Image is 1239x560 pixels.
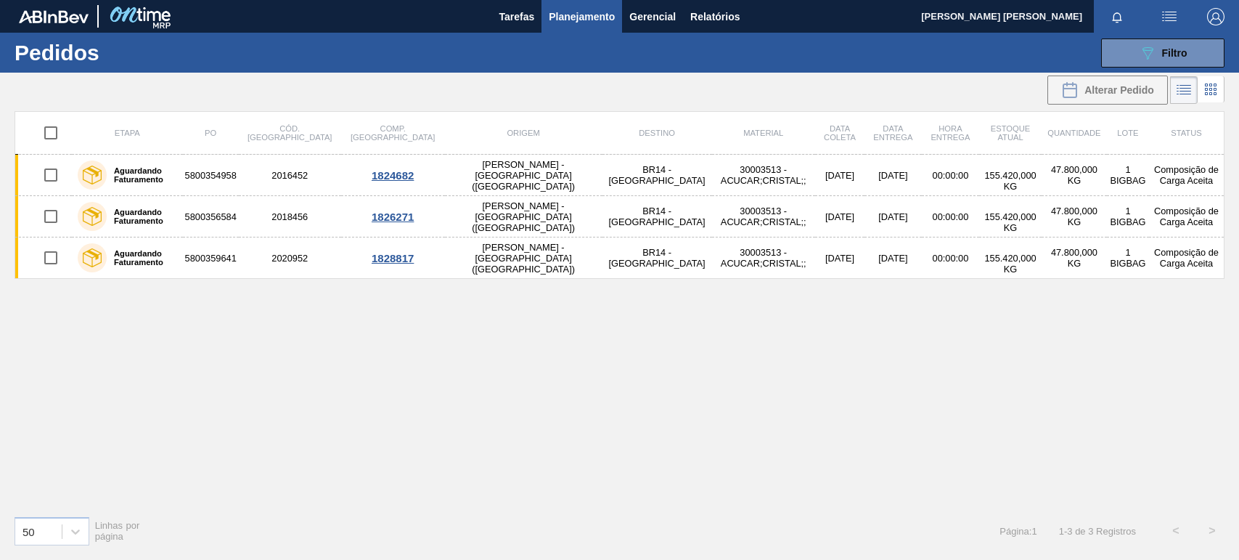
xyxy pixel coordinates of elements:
[864,196,921,238] td: [DATE]
[107,166,177,184] label: Aguardando Faturamento
[815,238,864,279] td: [DATE]
[984,170,1036,192] span: 155.420,000 KG
[1047,76,1168,105] div: Alterar Pedido
[629,8,676,25] span: Gerencial
[991,124,1031,142] span: Estoque atual
[183,155,239,196] td: 5800354958
[1107,238,1149,279] td: 1 BIGBAG
[1158,513,1194,549] button: <
[690,8,740,25] span: Relatórios
[873,124,912,142] span: Data entrega
[248,124,332,142] span: Cód. [GEOGRAPHIC_DATA]
[922,196,980,238] td: 00:00:00
[1047,129,1100,137] span: Quantidade
[1149,238,1224,279] td: Composição de Carga Aceita
[15,155,1224,196] a: Aguardando Faturamento58003549582016452[PERSON_NAME] - [GEOGRAPHIC_DATA] ([GEOGRAPHIC_DATA])BR14 ...
[712,155,815,196] td: 30003513 - ACUCAR;CRISTAL;;
[107,208,177,225] label: Aguardando Faturamento
[1094,7,1140,27] button: Notificações
[1207,8,1224,25] img: Logout
[343,169,443,182] div: 1824682
[1107,155,1149,196] td: 1 BIGBAG
[15,196,1224,238] a: Aguardando Faturamento58003565842018456[PERSON_NAME] - [GEOGRAPHIC_DATA] ([GEOGRAPHIC_DATA])BR14 ...
[602,155,712,196] td: BR14 - [GEOGRAPHIC_DATA]
[445,238,602,279] td: [PERSON_NAME] - [GEOGRAPHIC_DATA] ([GEOGRAPHIC_DATA])
[343,211,443,223] div: 1826271
[15,238,1224,279] a: Aguardando Faturamento58003596412020952[PERSON_NAME] - [GEOGRAPHIC_DATA] ([GEOGRAPHIC_DATA])BR14 ...
[1198,76,1224,104] div: Visão em Cards
[999,526,1036,537] span: Página : 1
[1149,196,1224,238] td: Composição de Carga Aceita
[183,238,239,279] td: 5800359641
[1170,76,1198,104] div: Visão em Lista
[639,129,675,137] span: Destino
[1194,513,1230,549] button: >
[984,253,1036,275] span: 155.420,000 KG
[922,238,980,279] td: 00:00:00
[183,196,239,238] td: 5800356584
[1162,47,1187,59] span: Filtro
[239,238,341,279] td: 2020952
[1117,129,1138,137] span: Lote
[1101,38,1224,68] button: Filtro
[864,155,921,196] td: [DATE]
[15,44,227,61] h1: Pedidos
[1161,8,1178,25] img: userActions
[984,211,1036,233] span: 155.420,000 KG
[824,124,856,142] span: Data coleta
[507,129,539,137] span: Origem
[922,155,980,196] td: 00:00:00
[239,196,341,238] td: 2018456
[1059,526,1136,537] span: 1 - 3 de 3 Registros
[1042,155,1107,196] td: 47.800,000 KG
[931,124,970,142] span: Hora Entrega
[23,525,35,537] div: 50
[1107,196,1149,238] td: 1 BIGBAG
[115,129,140,137] span: Etapa
[712,196,815,238] td: 30003513 - ACUCAR;CRISTAL;;
[602,196,712,238] td: BR14 - [GEOGRAPHIC_DATA]
[205,129,216,137] span: PO
[1084,84,1154,96] span: Alterar Pedido
[712,238,815,279] td: 30003513 - ACUCAR;CRISTAL;;
[445,155,602,196] td: [PERSON_NAME] - [GEOGRAPHIC_DATA] ([GEOGRAPHIC_DATA])
[239,155,341,196] td: 2016452
[1171,129,1201,137] span: Status
[343,252,443,264] div: 1828817
[602,238,712,279] td: BR14 - [GEOGRAPHIC_DATA]
[19,10,89,23] img: TNhmsLtSVTkK8tSr43FrP2fwEKptu5GPRR3wAAAABJRU5ErkJggg==
[351,124,435,142] span: Comp. [GEOGRAPHIC_DATA]
[815,155,864,196] td: [DATE]
[549,8,615,25] span: Planejamento
[1042,196,1107,238] td: 47.800,000 KG
[1042,238,1107,279] td: 47.800,000 KG
[499,8,534,25] span: Tarefas
[864,238,921,279] td: [DATE]
[815,196,864,238] td: [DATE]
[95,520,140,542] span: Linhas por página
[107,249,177,267] label: Aguardando Faturamento
[743,129,783,137] span: Material
[445,196,602,238] td: [PERSON_NAME] - [GEOGRAPHIC_DATA] ([GEOGRAPHIC_DATA])
[1149,155,1224,196] td: Composição de Carga Aceita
